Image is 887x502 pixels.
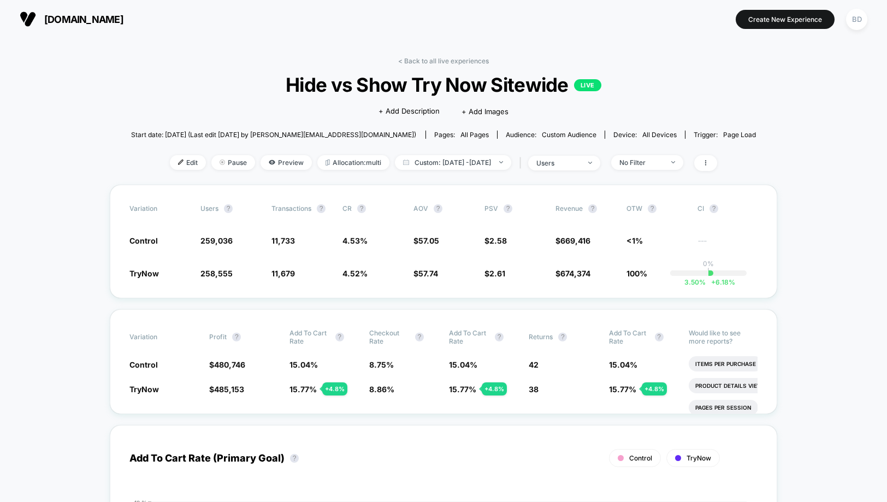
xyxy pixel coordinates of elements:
span: 674,374 [560,269,590,278]
span: 15.77 % [609,385,636,394]
span: Control [629,454,652,462]
li: Product Details Views Rate [689,378,789,393]
span: Add To Cart Rate [289,329,330,345]
span: Page Load [723,131,756,139]
span: 8.75 % [369,360,394,369]
div: + 4.8 % [642,382,667,395]
span: users [200,204,218,212]
span: all pages [460,131,489,139]
button: ? [504,204,512,213]
span: 2.58 [489,236,507,245]
button: ? [290,454,299,463]
span: 57.74 [418,269,438,278]
span: Start date: [DATE] (Last edit [DATE] by [PERSON_NAME][EMAIL_ADDRESS][DOMAIN_NAME]) [131,131,416,139]
span: 15.04 % [609,360,637,369]
span: Allocation: multi [317,155,389,170]
p: Would like to see more reports? [689,329,758,345]
div: + 4.8 % [482,382,507,395]
span: 11,733 [271,236,295,245]
button: ? [588,204,597,213]
span: + Add Description [379,106,440,117]
span: 258,555 [200,269,233,278]
span: 11,679 [271,269,295,278]
span: 2.61 [489,269,505,278]
img: calendar [403,160,409,165]
div: users [536,159,580,167]
p: 0% [703,259,714,268]
span: 4.52 % [342,269,368,278]
a: < Back to all live experiences [398,57,489,65]
span: $ [555,269,590,278]
span: Variation [129,204,190,213]
button: ? [648,204,657,213]
span: CI [697,204,758,213]
span: TryNow [687,454,711,462]
span: TryNow [129,269,159,278]
span: Returns [529,333,553,341]
span: [DOMAIN_NAME] [44,14,123,25]
span: Variation [129,329,190,345]
span: Custom Audience [542,131,596,139]
span: 15.04 % [289,360,318,369]
span: 42 [529,360,539,369]
span: all devices [642,131,677,139]
span: 15.77 % [289,385,317,394]
span: Transactions [271,204,311,212]
span: OTW [626,204,687,213]
span: PSV [484,204,498,212]
div: Pages: [434,131,489,139]
span: Add To Cart Rate [449,329,489,345]
span: CR [342,204,352,212]
span: Pause [211,155,255,170]
button: ? [655,333,664,341]
span: 3.50 % [684,278,706,286]
button: ? [709,204,718,213]
button: Create New Experience [736,10,835,29]
span: + [711,278,715,286]
button: ? [495,333,504,341]
button: BD [843,8,871,31]
span: 480,746 [214,360,245,369]
span: $ [555,236,590,245]
span: Hide vs Show Try Now Sitewide [162,73,725,96]
span: Checkout Rate [369,329,410,345]
span: --- [697,238,758,246]
div: Audience: [506,131,596,139]
button: ? [232,333,241,341]
span: Control [129,236,158,245]
button: ? [357,204,366,213]
span: $ [413,236,439,245]
span: Custom: [DATE] - [DATE] [395,155,511,170]
span: Revenue [555,204,583,212]
button: ? [224,204,233,213]
span: Edit [170,155,206,170]
img: end [220,160,225,165]
span: Preview [261,155,312,170]
span: 100% [626,269,647,278]
p: LIVE [574,79,601,91]
div: No Filter [619,158,663,167]
button: ? [335,333,344,341]
div: + 4.8 % [322,382,347,395]
span: 15.04 % [449,360,477,369]
span: $ [413,269,438,278]
img: edit [178,160,184,165]
span: $ [209,360,245,369]
span: $ [209,385,244,394]
img: end [499,161,503,163]
span: 38 [529,385,539,394]
button: ? [558,333,567,341]
span: Device: [605,131,685,139]
button: ? [317,204,326,213]
span: $ [484,236,507,245]
img: rebalance [326,160,330,166]
span: | [517,155,528,171]
span: AOV [413,204,428,212]
span: $ [484,269,505,278]
button: ? [434,204,442,213]
button: ? [415,333,424,341]
span: TryNow [129,385,159,394]
div: Trigger: [694,131,756,139]
img: end [588,162,592,164]
span: Add To Cart Rate [609,329,649,345]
